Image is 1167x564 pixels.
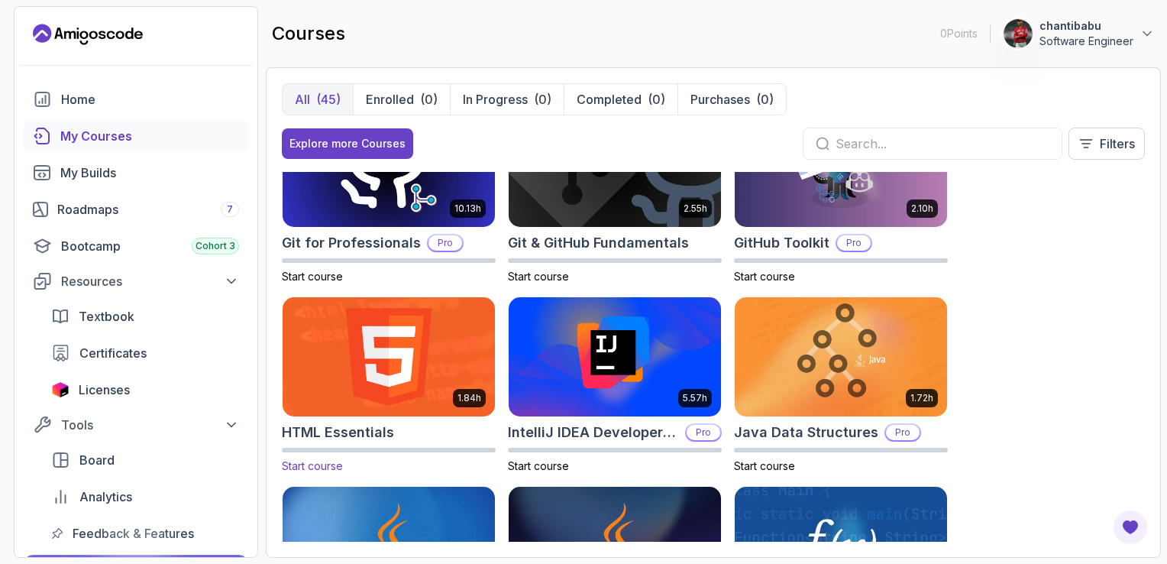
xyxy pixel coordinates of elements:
p: Pro [837,235,871,251]
button: Tools [24,411,248,439]
div: (0) [648,90,665,109]
button: Completed(0) [564,84,677,115]
img: Java Data Structures card [735,297,947,417]
p: chantibabu [1039,18,1133,34]
p: Pro [886,425,920,440]
span: Start course [508,459,569,472]
button: Enrolled(0) [353,84,450,115]
span: Start course [734,270,795,283]
h2: IntelliJ IDEA Developer Guide [508,422,679,443]
button: In Progress(0) [450,84,564,115]
h2: Git & GitHub Fundamentals [508,232,689,254]
div: (45) [316,90,341,109]
span: Cohort 3 [196,240,235,252]
span: Certificates [79,344,147,362]
div: Bootcamp [61,237,239,255]
h2: courses [272,21,345,46]
img: user profile image [1004,19,1033,48]
p: 10.13h [454,203,481,215]
span: 7 [227,203,233,216]
button: All(45) [283,84,353,115]
a: Landing page [33,22,143,47]
p: Purchases [690,90,750,109]
div: My Courses [60,127,239,145]
p: 1.84h [457,392,481,404]
button: Open Feedback Button [1112,509,1149,546]
span: Feedback & Features [73,524,194,543]
div: Home [61,90,239,109]
a: roadmaps [24,194,248,225]
div: (0) [420,90,438,109]
p: 2.55h [684,203,707,215]
a: licenses [42,374,248,405]
button: Filters [1068,128,1145,160]
h2: HTML Essentials [282,422,394,443]
p: Software Engineer [1039,34,1133,49]
div: Resources [61,272,239,290]
img: IntelliJ IDEA Developer Guide card [509,297,721,417]
span: Analytics [79,488,132,506]
p: Completed [577,90,642,109]
a: analytics [42,481,248,512]
a: certificates [42,338,248,368]
input: Search... [836,135,1049,153]
a: courses [24,121,248,151]
div: My Builds [60,164,239,182]
a: feedback [42,518,248,549]
span: Licenses [79,381,130,399]
div: (0) [534,90,551,109]
span: Start course [282,459,343,472]
div: (0) [756,90,774,109]
span: Board [79,451,115,469]
button: user profile imagechantibabuSoftware Engineer [1003,18,1155,49]
a: board [42,445,248,475]
p: 1.72h [910,392,933,404]
span: Start course [734,459,795,472]
img: HTML Essentials card [277,294,500,419]
img: jetbrains icon [51,382,70,397]
span: Start course [282,270,343,283]
h2: Git for Professionals [282,232,421,254]
a: builds [24,157,248,188]
p: In Progress [463,90,528,109]
div: Explore more Courses [289,136,406,151]
p: Enrolled [366,90,414,109]
p: 0 Points [940,26,978,41]
h2: GitHub Toolkit [734,232,829,254]
h2: Java Data Structures [734,422,878,443]
p: 2.10h [911,203,933,215]
p: Pro [687,425,720,440]
p: All [295,90,310,109]
button: Resources [24,267,248,295]
div: Tools [61,416,239,434]
span: Textbook [79,307,134,326]
a: textbook [42,301,248,332]
button: Explore more Courses [282,128,413,159]
a: bootcamp [24,231,248,261]
a: home [24,84,248,115]
span: Start course [508,270,569,283]
div: Roadmaps [57,200,239,219]
p: Pro [428,235,462,251]
p: Filters [1100,135,1135,153]
p: 5.57h [683,392,707,404]
button: Purchases(0) [677,84,786,115]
